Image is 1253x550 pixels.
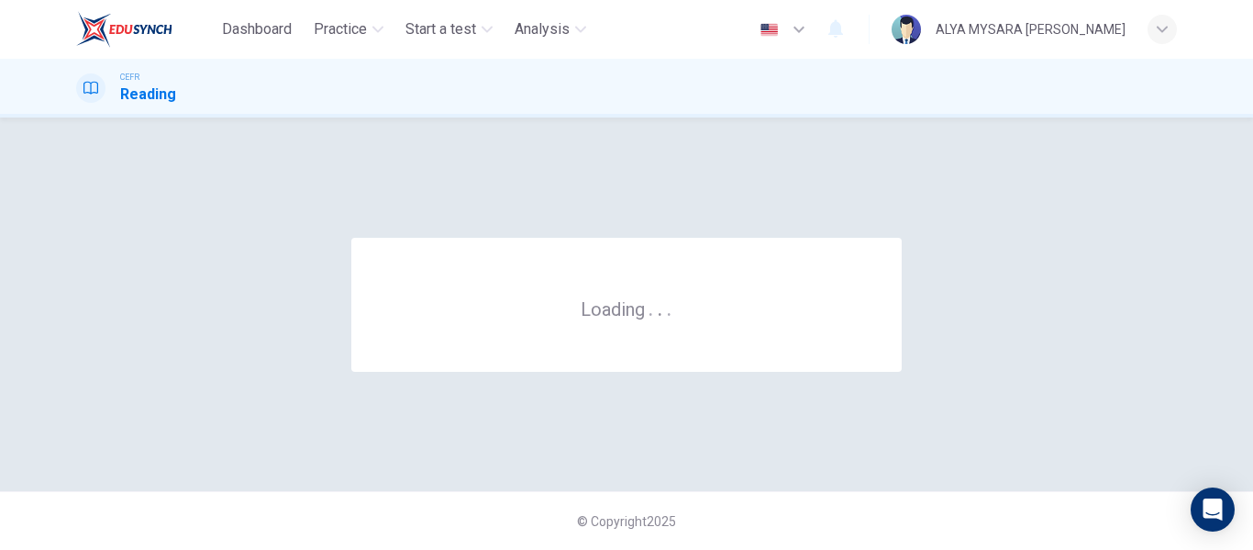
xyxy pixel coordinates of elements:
button: Dashboard [215,13,299,46]
img: Profile picture [892,15,921,44]
button: Analysis [507,13,593,46]
button: Practice [306,13,391,46]
img: en [758,23,781,37]
span: Practice [314,18,367,40]
a: EduSynch logo [76,11,215,48]
span: CEFR [120,71,139,84]
h6: . [657,292,663,322]
h6: . [648,292,654,322]
span: Analysis [515,18,570,40]
h6: . [666,292,672,322]
span: © Copyright 2025 [577,514,676,529]
span: Dashboard [222,18,292,40]
div: ALYA MYSARA [PERSON_NAME] [936,18,1125,40]
button: Start a test [398,13,500,46]
div: Open Intercom Messenger [1191,488,1235,532]
img: EduSynch logo [76,11,172,48]
h1: Reading [120,84,176,106]
h6: Loading [581,297,672,320]
span: Start a test [405,18,476,40]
